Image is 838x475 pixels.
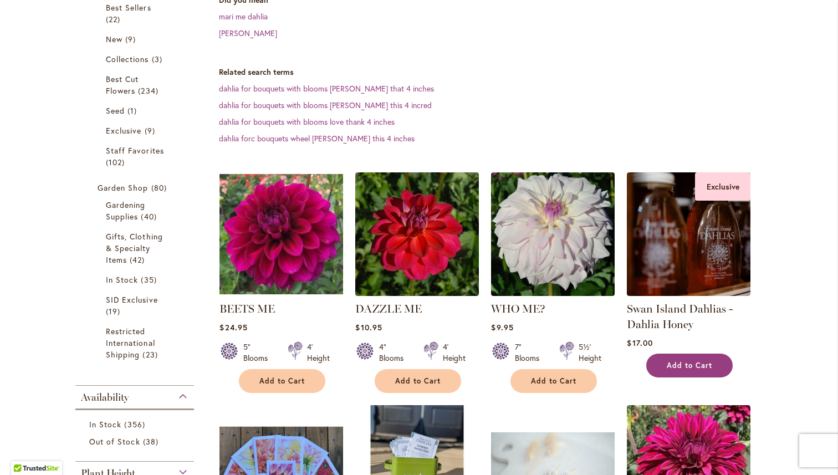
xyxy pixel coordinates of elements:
button: Add to Cart [239,369,325,393]
span: 3 [152,53,165,65]
span: 19 [106,305,123,317]
span: Collections [106,54,149,64]
span: 102 [106,156,127,168]
span: 9 [145,125,158,136]
span: Best Sellers [106,2,151,13]
img: Who Me? [491,172,615,296]
button: Add to Cart [375,369,461,393]
div: 4' Height [443,341,466,364]
a: BEETS ME [219,288,343,298]
span: 23 [142,349,160,360]
span: Gardening Supplies [106,200,145,222]
img: Swan Island Dahlias - Dahlia Honey [627,172,750,296]
a: dahlia for bouquets with blooms [PERSON_NAME] that 4 inches [219,83,434,94]
span: 9 [125,33,139,45]
button: Add to Cart [646,354,733,377]
span: Out of Stock [89,436,140,447]
span: 40 [141,211,159,222]
a: In Stock 356 [89,418,183,430]
img: DAZZLE ME [355,172,479,296]
a: Garden Shop [98,182,175,193]
a: Staff Favorites [106,145,166,168]
img: BEETS ME [219,172,343,296]
div: 7" Blooms [515,341,546,364]
div: 5" Blooms [243,341,274,364]
div: 4' Height [307,341,330,364]
button: Add to Cart [510,369,597,393]
a: Collections [106,53,166,65]
span: 38 [143,436,161,447]
span: Staff Favorites [106,145,164,156]
a: BEETS ME [219,302,275,315]
a: mari me dahlia [219,11,268,22]
a: Seed [106,105,166,116]
a: Swan Island Dahlias - Dahlia Honey Exclusive [627,288,750,298]
span: In Stock [106,274,138,285]
a: DAZZLE ME [355,288,479,298]
span: 80 [151,182,170,193]
span: Exclusive [106,125,141,136]
span: In Stock [89,419,121,430]
a: Best Cut Flowers [106,73,166,96]
span: 35 [141,274,159,285]
a: SID Exclusive [106,294,166,317]
a: Who Me? [491,288,615,298]
div: 4" Blooms [379,341,410,364]
span: $17.00 [627,338,652,348]
a: New [106,33,166,45]
div: Exclusive [695,172,750,201]
span: Add to Cart [395,376,441,386]
iframe: Launch Accessibility Center [8,436,39,467]
a: Gifts, Clothing &amp; Specialty Items [106,231,166,265]
span: SID Exclusive [106,294,158,305]
span: 22 [106,13,123,25]
span: Restricted International Shipping [106,326,155,360]
a: Gardening Supplies [106,199,166,222]
span: Garden Shop [98,182,149,193]
a: DAZZLE ME [355,302,422,315]
span: New [106,34,122,44]
a: dahlia for bouquets with blooms love thank 4 inches [219,116,395,127]
span: 42 [130,254,147,265]
span: Add to Cart [667,361,712,370]
div: 5½' Height [579,341,601,364]
a: Out of Stock 38 [89,436,183,447]
a: [PERSON_NAME] [219,28,277,38]
span: Add to Cart [259,376,305,386]
span: 234 [138,85,161,96]
a: Exclusive [106,125,166,136]
a: Restricted International Shipping [106,325,166,360]
span: $24.95 [219,322,247,333]
span: $9.95 [491,322,513,333]
span: 356 [124,418,147,430]
a: dahlia forc bouquets wheel [PERSON_NAME] this 4 inches [219,133,415,144]
span: Best Cut Flowers [106,74,139,96]
a: WHO ME? [491,302,545,315]
a: Swan Island Dahlias - Dahlia Honey [627,302,733,331]
span: $10.95 [355,322,382,333]
span: Add to Cart [531,376,576,386]
span: Availability [81,391,129,404]
a: In Stock [106,274,166,285]
span: Gifts, Clothing & Specialty Items [106,231,163,265]
a: dahlia for bouquets with blooms [PERSON_NAME] this 4 incred [219,100,432,110]
dt: Related search terms [219,67,774,78]
span: Seed [106,105,125,116]
span: 1 [127,105,140,116]
a: Best Sellers [106,2,166,25]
